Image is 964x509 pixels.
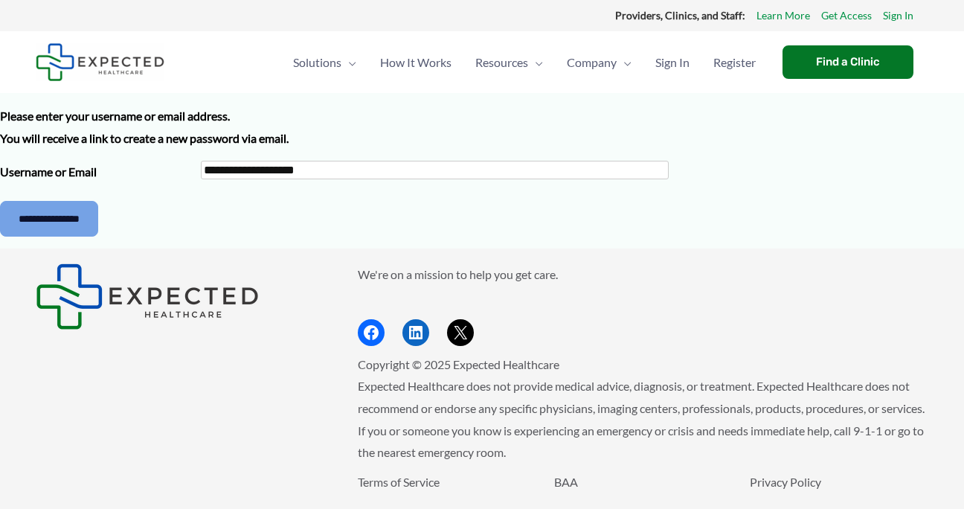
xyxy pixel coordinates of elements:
[655,36,690,89] span: Sign In
[368,36,463,89] a: How It Works
[756,6,810,25] a: Learn More
[617,36,632,89] span: Menu Toggle
[555,36,643,89] a: CompanyMenu Toggle
[883,6,913,25] a: Sign In
[643,36,701,89] a: Sign In
[358,263,928,346] aside: Footer Widget 2
[281,36,768,89] nav: Primary Site Navigation
[358,475,440,489] a: Terms of Service
[358,263,928,286] p: We're on a mission to help you get care.
[567,36,617,89] span: Company
[701,36,768,89] a: Register
[554,475,578,489] a: BAA
[281,36,368,89] a: SolutionsMenu Toggle
[358,357,559,371] span: Copyright © 2025 Expected Healthcare
[36,263,321,330] aside: Footer Widget 1
[475,36,528,89] span: Resources
[783,45,913,79] a: Find a Clinic
[750,475,821,489] a: Privacy Policy
[821,6,872,25] a: Get Access
[528,36,543,89] span: Menu Toggle
[358,379,925,459] span: Expected Healthcare does not provide medical advice, diagnosis, or treatment. Expected Healthcare...
[341,36,356,89] span: Menu Toggle
[463,36,555,89] a: ResourcesMenu Toggle
[36,263,259,330] img: Expected Healthcare Logo - side, dark font, small
[36,43,164,81] img: Expected Healthcare Logo - side, dark font, small
[380,36,452,89] span: How It Works
[293,36,341,89] span: Solutions
[713,36,756,89] span: Register
[615,9,745,22] strong: Providers, Clinics, and Staff:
